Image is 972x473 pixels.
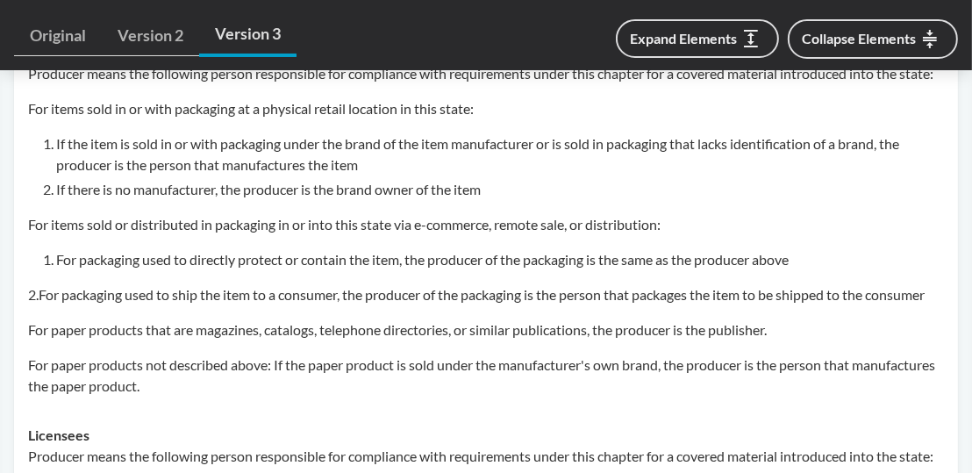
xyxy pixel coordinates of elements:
[28,284,944,305] p: 2.For packaging used to ship the item to a consumer, the producer of the packaging is the person ...
[28,214,944,235] p: For items sold or distributed in packaging in or into this state via e-commerce, remote sale, or ...
[28,426,89,443] strong: Licensees
[28,355,944,397] p: For paper products not described above: If the paper product is sold under the manufacturer's own...
[28,98,944,119] p: For items sold in or with packaging at a physical retail location in this state:
[14,16,102,56] a: Original
[788,19,958,59] button: Collapse Elements
[28,63,944,84] p: Producer means the following person responsible for compliance with requirements under this chapt...
[56,133,944,176] li: If the item is sold in or with packaging under the brand of the item manufacturer or is sold in p...
[56,249,944,270] li: For packaging used to directly protect or contain the item, the producer of the packaging is the ...
[28,446,944,467] p: Producer means the following person responsible for compliance with requirements under this chapt...
[28,319,944,340] p: For paper products that are magazines, catalogs, telephone directories, or similar publications, ...
[616,19,779,58] button: Expand Elements
[102,16,199,56] a: Version 2
[56,179,944,200] li: If there is no manufacturer, the producer is the brand owner of the item
[199,14,297,57] a: Version 3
